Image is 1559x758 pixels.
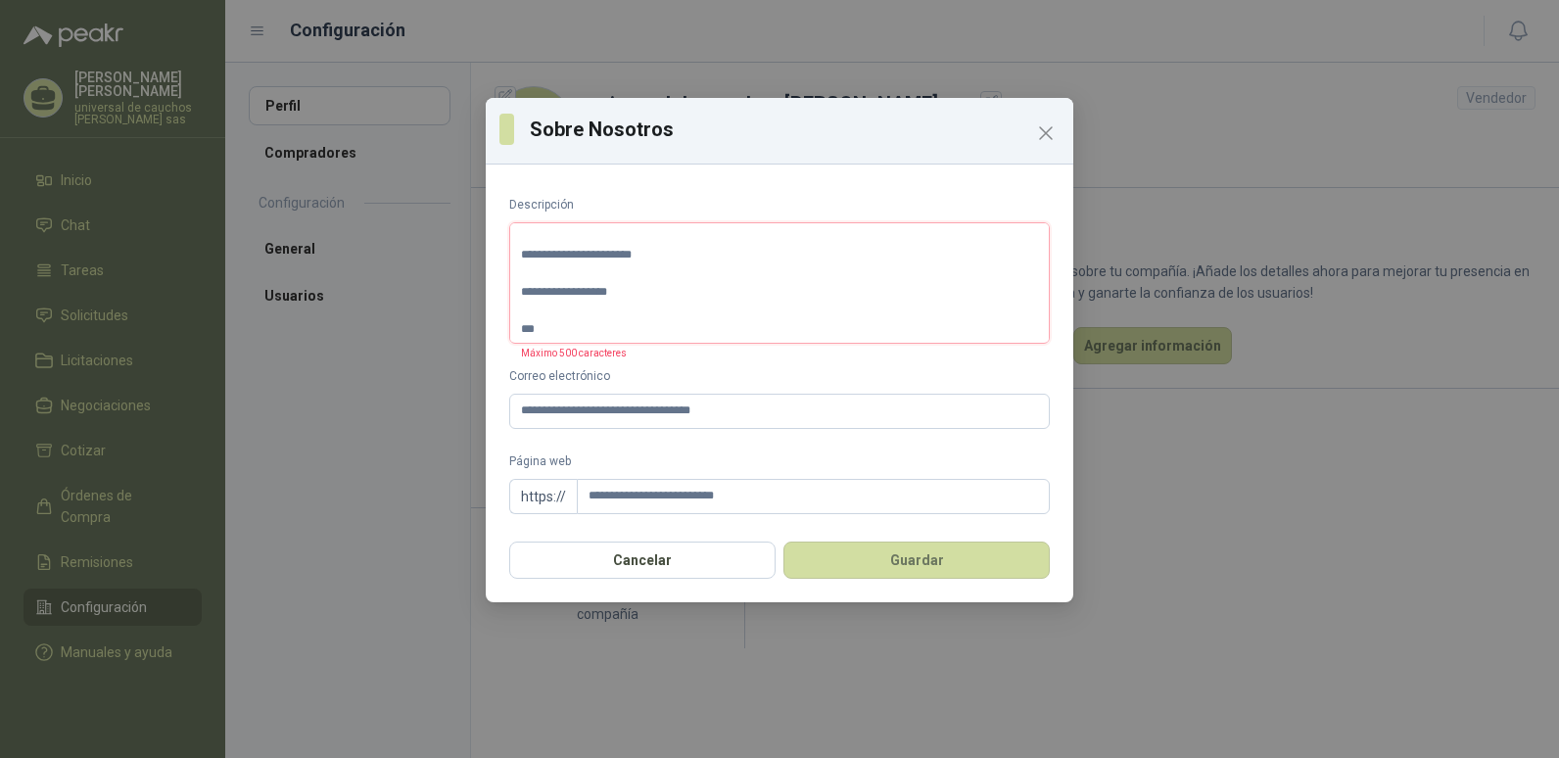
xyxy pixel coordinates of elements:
label: Correo electrónico [509,367,1050,386]
span: https:// [509,479,577,514]
h3: Sobre Nosotros [530,115,1060,144]
button: Guardar [783,542,1050,579]
label: Página web [509,452,1050,471]
button: Close [1030,118,1062,149]
button: Cancelar [509,542,776,579]
label: Descripción [509,196,1050,214]
p: Máximo 500 caracteres [509,344,627,361]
